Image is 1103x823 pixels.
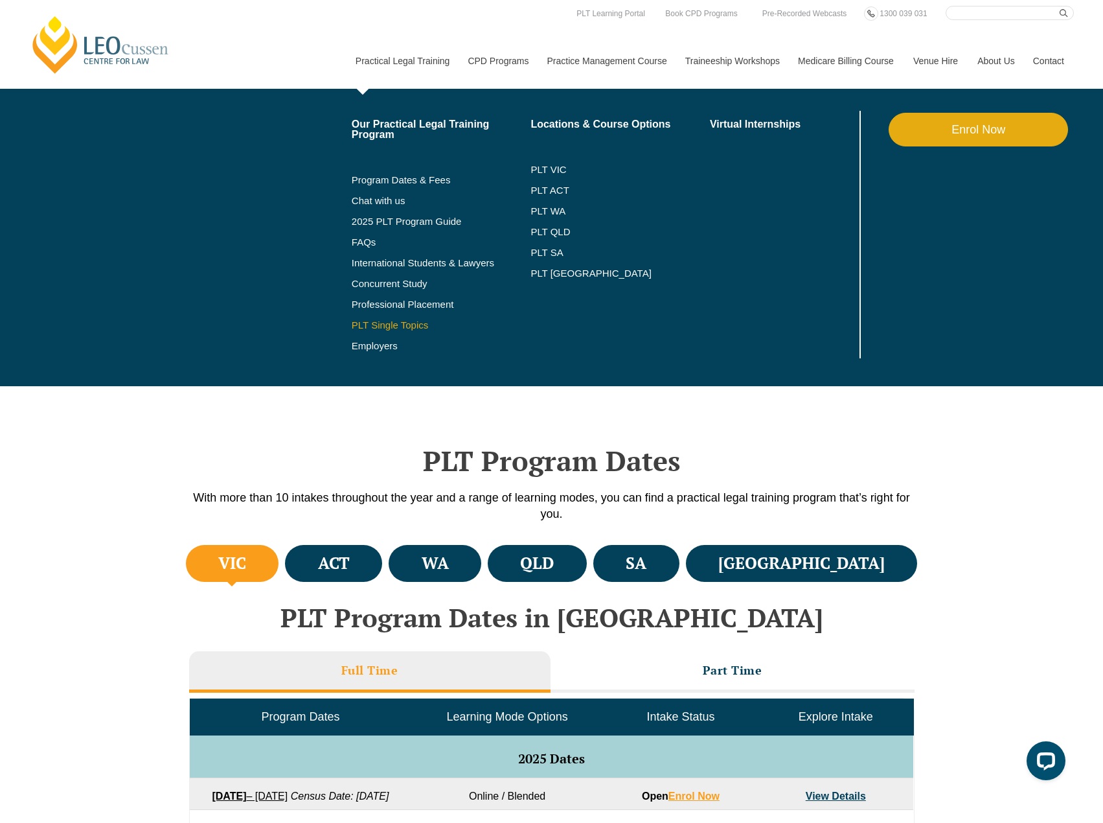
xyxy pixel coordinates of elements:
[29,14,172,75] a: [PERSON_NAME] Centre for Law
[703,663,762,678] h3: Part Time
[422,553,449,574] h4: WA
[876,6,930,21] a: 1300 039 031
[530,185,710,196] a: PLT ACT
[806,791,866,802] a: View Details
[318,553,350,574] h4: ACT
[447,710,568,723] span: Learning Mode Options
[352,320,531,330] a: PLT Single Topics
[642,791,720,802] strong: Open
[626,553,646,574] h4: SA
[183,490,921,522] p: With more than 10 intakes throughout the year and a range of learning modes, you can find a pract...
[212,791,246,802] strong: [DATE]
[352,237,531,248] a: FAQs
[352,258,531,268] a: International Students & Lawyers
[352,175,531,185] a: Program Dates & Fees
[352,196,531,206] a: Chat with us
[718,553,885,574] h4: [GEOGRAPHIC_DATA]
[710,119,857,130] a: Virtual Internships
[261,710,339,723] span: Program Dates
[668,791,720,802] a: Enrol Now
[968,33,1023,89] a: About Us
[530,119,710,130] a: Locations & Course Options
[346,33,459,89] a: Practical Legal Training
[352,119,531,140] a: Our Practical Legal Training Program
[458,33,537,89] a: CPD Programs
[788,33,904,89] a: Medicare Billing Course
[518,750,585,767] span: 2025 Dates
[530,227,710,237] a: PLT QLD
[352,216,499,227] a: 2025 PLT Program Guide
[904,33,968,89] a: Venue Hire
[759,6,850,21] a: Pre-Recorded Webcasts
[530,165,710,175] a: PLT VIC
[183,445,921,477] h2: PLT Program Dates
[676,33,788,89] a: Traineeship Workshops
[520,553,554,574] h4: QLD
[352,299,531,310] a: Professional Placement
[538,33,676,89] a: Practice Management Course
[352,279,531,289] a: Concurrent Study
[411,778,603,810] td: Online / Blended
[1023,33,1074,89] a: Contact
[530,268,710,279] a: PLT [GEOGRAPHIC_DATA]
[889,113,1068,146] a: Enrol Now
[530,206,677,216] a: PLT WA
[573,6,648,21] a: PLT Learning Portal
[1016,736,1071,791] iframe: LiveChat chat widget
[291,791,389,802] em: Census Date: [DATE]
[799,710,873,723] span: Explore Intake
[183,603,921,632] h2: PLT Program Dates in [GEOGRAPHIC_DATA]
[662,6,740,21] a: Book CPD Programs
[646,710,714,723] span: Intake Status
[352,341,531,351] a: Employers
[212,791,288,802] a: [DATE]– [DATE]
[880,9,927,18] span: 1300 039 031
[341,663,398,678] h3: Full Time
[530,248,710,258] a: PLT SA
[218,553,246,574] h4: VIC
